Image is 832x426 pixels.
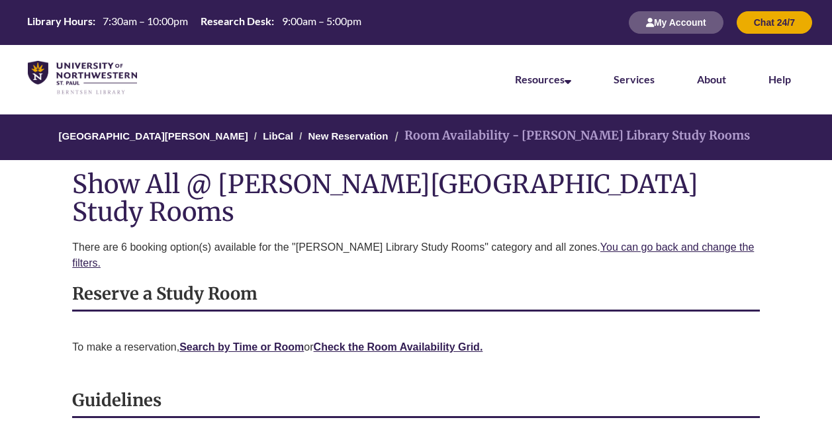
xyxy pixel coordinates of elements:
a: Hours Today [22,14,366,31]
a: New Reservation [308,130,389,142]
th: Library Hours: [22,14,97,28]
a: Search by Time or Room [179,341,304,353]
strong: Reserve a Study Room [72,283,257,304]
img: UNWSP Library Logo [28,61,137,95]
a: About [697,73,726,85]
th: Research Desk: [195,14,276,28]
a: My Account [629,17,723,28]
a: Check the Room Availability Grid. [314,341,483,353]
a: Help [768,73,791,85]
button: My Account [629,11,723,34]
a: LibCal [263,130,293,142]
a: [GEOGRAPHIC_DATA][PERSON_NAME] [59,130,248,142]
a: Chat 24/7 [737,17,812,28]
button: Chat 24/7 [737,11,812,34]
a: Resources [515,73,571,85]
a: You can go back and change the filters. [72,241,754,269]
nav: Breadcrumb [72,114,759,160]
span: 9:00am – 5:00pm [282,15,361,27]
p: There are 6 booking option(s) available for the "[PERSON_NAME] Library Study Rooms" category and ... [72,239,759,271]
table: Hours Today [22,14,366,30]
p: To make a reservation, or [72,339,759,355]
li: Room Availability - [PERSON_NAME] Library Study Rooms [391,126,750,146]
a: Services [614,73,655,85]
h1: Show All @ [PERSON_NAME][GEOGRAPHIC_DATA] Study Rooms [72,170,759,226]
strong: Guidelines [72,390,162,411]
span: 7:30am – 10:00pm [103,15,188,27]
